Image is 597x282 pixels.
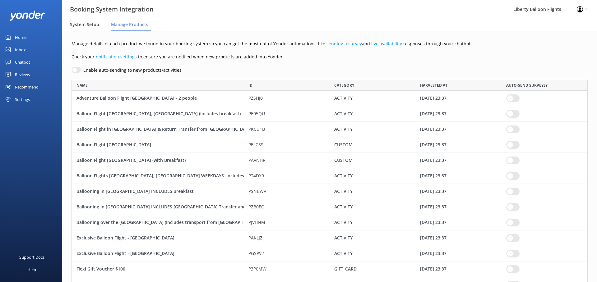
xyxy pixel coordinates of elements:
div: Balloon Flight Avon Valley, Perth (Includes breakfast) [72,106,244,122]
div: Flexi Gift Voucher $100 [72,262,244,277]
div: 10 Oct 25 23:37 [415,230,501,246]
div: ACTIVITY [330,230,415,246]
div: PAKLJZ [244,230,330,246]
div: row [72,215,588,230]
div: ACTIVITY [330,246,415,262]
div: 10 Oct 25 23:37 [415,137,501,153]
div: ACTIVITY [330,168,415,184]
div: Balloon Flight in Avon Valley & Return Transfer from Perth. Breakfast included [72,122,244,137]
div: row [72,153,588,168]
div: Home [15,31,26,43]
div: ACTIVITY [330,215,415,230]
div: 10 Oct 25 23:37 [415,153,501,168]
div: row [72,246,588,262]
div: Balloon Flight Melbourne [72,137,244,153]
div: Support Docs [19,251,44,263]
div: row [72,168,588,184]
span: AUTO-SEND SURVEYS? [506,82,548,88]
div: CUSTOM [330,137,415,153]
h3: Booking System Integration [70,4,154,14]
div: row [72,91,588,106]
span: System Setup [70,21,99,28]
div: PKCU1B [244,122,330,137]
a: sending a survey [326,41,362,47]
div: ACTIVITY [330,91,415,106]
div: 10 Oct 25 23:37 [415,168,501,184]
a: live availability [371,41,402,47]
div: Ballooning in Yarra Valley INCLUDES Melbourne City Transfer and Breakfast [72,199,244,215]
div: 10 Oct 25 23:37 [415,199,501,215]
div: row [72,199,588,215]
div: ACTIVITY [330,199,415,215]
div: Ballooning over the Avon Valley (Includes transport from Perth and Breakfast) [72,215,244,230]
span: HARVESTED AT [420,82,447,88]
span: CATEGORY [334,82,354,88]
div: Chatbot [15,56,30,68]
p: Check your to ensure you are notified when new products are added into Yonder [72,53,588,60]
a: notification settings [96,54,137,60]
div: Adventure Balloon Flight Geelong - 2 people [72,91,244,106]
div: PGSPV2 [244,246,330,262]
div: 10 Oct 25 23:37 [415,246,501,262]
div: GIFT_CARD [330,262,415,277]
div: Balloon Flights Avon Valley, Perth WEEKDAYS. Includes Breakfast [72,168,244,184]
div: 10 Oct 25 23:37 [415,91,501,106]
div: PT4DY9 [244,168,330,184]
div: row [72,137,588,153]
div: PZSHJ0 [244,91,330,106]
div: row [72,184,588,199]
div: P3P0MW [244,262,330,277]
span: NAME [76,82,88,88]
div: 10 Oct 25 23:37 [415,262,501,277]
div: row [72,122,588,137]
div: Exclusive Balloon Flight - Melbourne [72,246,244,262]
img: yonder-white-logo.png [9,11,45,21]
div: row [72,230,588,246]
div: Recommend [15,81,39,93]
div: ACTIVITY [330,122,415,137]
label: Enable auto-sending to new products/activities [83,67,182,74]
div: Reviews [15,68,30,81]
div: PSNBWV [244,184,330,199]
div: 10 Oct 25 23:37 [415,106,501,122]
div: Balloon Flight Melbourne (with Breakfast) [72,153,244,168]
div: row [72,106,588,122]
div: PELCSS [244,137,330,153]
div: 10 Oct 25 23:37 [415,215,501,230]
div: ACTIVITY [330,184,415,199]
div: Exclusive Balloon Flight - Geelong [72,230,244,246]
div: PZB0EC [244,199,330,215]
div: PE05QU [244,106,330,122]
div: 10 Oct 25 23:37 [415,184,501,199]
div: Inbox [15,43,26,56]
p: Manage details of each product we found in your booking system so you can get the most out of Yon... [72,40,588,47]
div: CUSTOM [330,153,415,168]
div: Ballooning in Yarra Valley INCLUDES Breakfast [72,184,244,199]
div: 10 Oct 25 23:37 [415,122,501,137]
div: Help [27,263,36,276]
div: row [72,262,588,277]
div: PAVNHR [244,153,330,168]
span: ID [248,82,252,88]
span: Manage Products [111,21,148,28]
div: ACTIVITY [330,106,415,122]
div: PJVHNM [244,215,330,230]
div: Settings [15,93,30,106]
